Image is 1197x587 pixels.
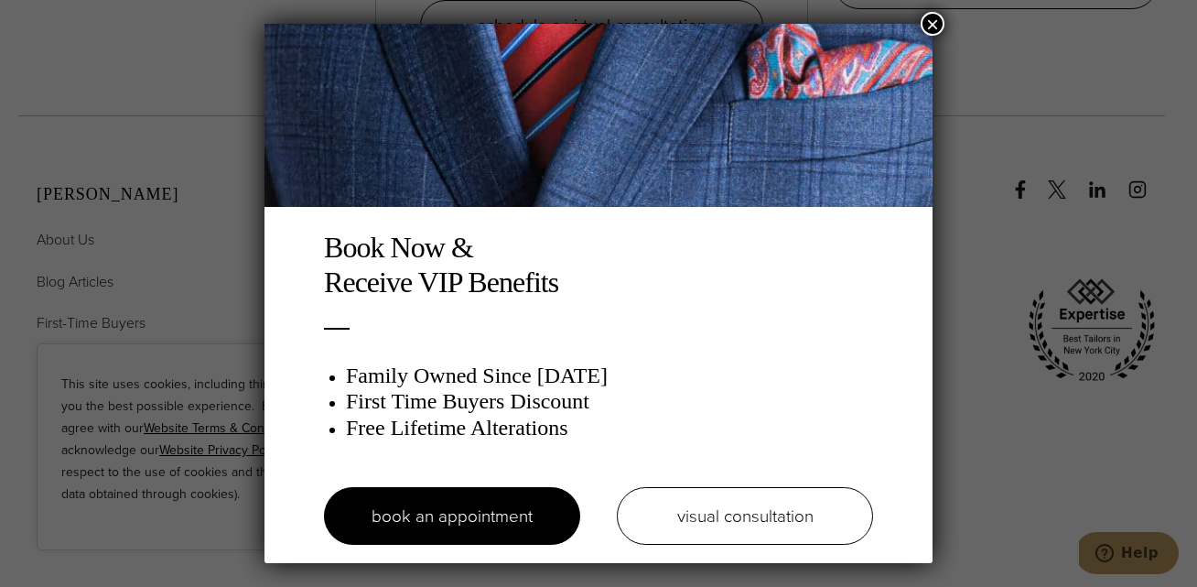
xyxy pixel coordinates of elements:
button: Close [921,12,944,36]
a: visual consultation [617,487,873,545]
a: book an appointment [324,487,580,545]
span: Help [42,13,80,29]
h3: First Time Buyers Discount [346,388,873,415]
h3: Family Owned Since [DATE] [346,363,873,389]
h2: Book Now & Receive VIP Benefits [324,230,873,300]
h3: Free Lifetime Alterations [346,415,873,441]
